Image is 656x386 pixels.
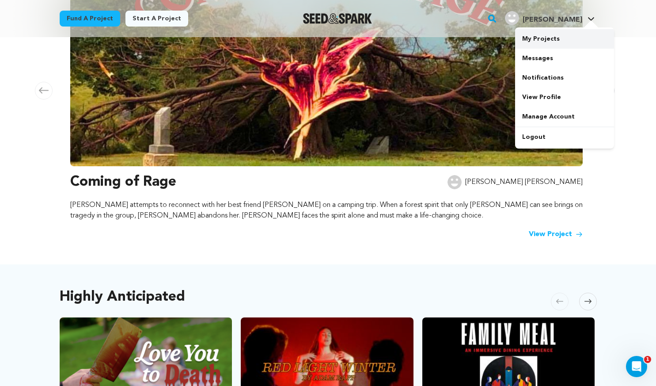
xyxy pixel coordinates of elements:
a: Start a project [125,11,188,27]
div: Chin Ho F.'s Profile [505,11,582,25]
span: 1 [644,356,651,363]
iframe: Intercom live chat [626,356,647,377]
img: user.png [505,11,519,25]
h3: Coming of Rage [70,172,176,193]
a: Chin Ho F.'s Profile [503,9,596,25]
span: [PERSON_NAME] [523,16,582,23]
span: Chin Ho F.'s Profile [503,9,596,28]
a: My Projects [515,29,614,49]
h2: Highly Anticipated [60,291,185,303]
a: Notifications [515,68,614,88]
a: View Profile [515,88,614,107]
a: Fund a project [60,11,120,27]
p: [PERSON_NAME] [PERSON_NAME] [465,177,583,187]
a: Messages [515,49,614,68]
a: Logout [515,127,614,147]
a: Seed&Spark Homepage [303,13,372,24]
img: Seed&Spark Logo Dark Mode [303,13,372,24]
p: [PERSON_NAME] attempts to reconnect with her best friend [PERSON_NAME] on a camping trip. When a ... [70,200,583,221]
a: Manage Account [515,107,614,126]
img: user.png [447,175,462,189]
a: View Project [529,229,583,240]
